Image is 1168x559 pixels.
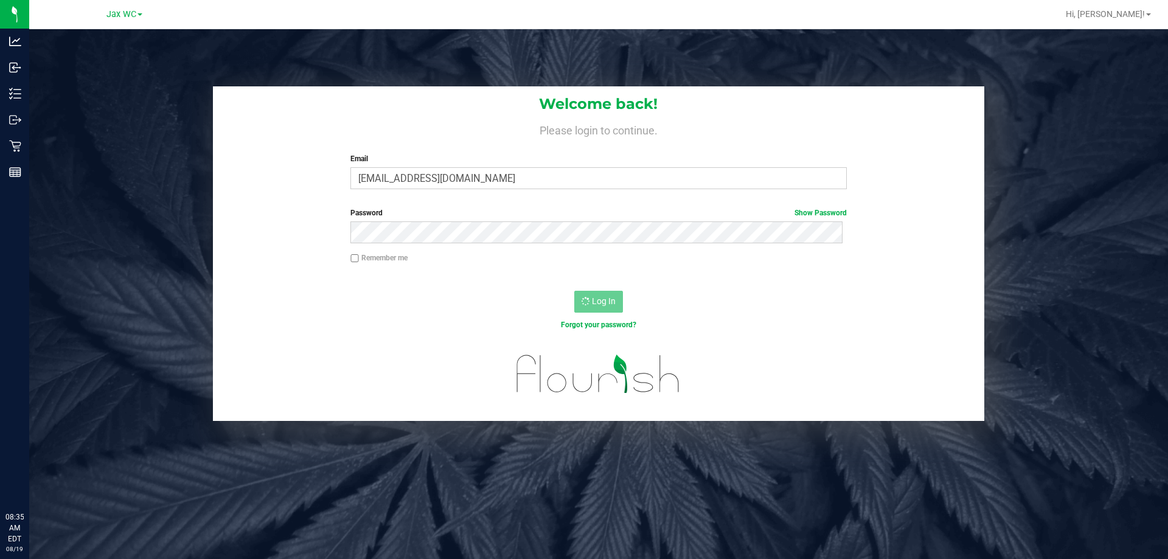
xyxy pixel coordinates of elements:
[574,291,623,313] button: Log In
[9,61,21,74] inline-svg: Inbound
[502,343,695,405] img: flourish_logo.svg
[9,140,21,152] inline-svg: Retail
[350,254,359,263] input: Remember me
[592,296,616,306] span: Log In
[9,88,21,100] inline-svg: Inventory
[794,209,847,217] a: Show Password
[9,166,21,178] inline-svg: Reports
[5,512,24,544] p: 08:35 AM EDT
[350,153,846,164] label: Email
[1066,9,1145,19] span: Hi, [PERSON_NAME]!
[350,209,383,217] span: Password
[213,122,984,136] h4: Please login to continue.
[9,114,21,126] inline-svg: Outbound
[9,35,21,47] inline-svg: Analytics
[561,321,636,329] a: Forgot your password?
[106,9,136,19] span: Jax WC
[213,96,984,112] h1: Welcome back!
[5,544,24,554] p: 08/19
[350,252,408,263] label: Remember me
